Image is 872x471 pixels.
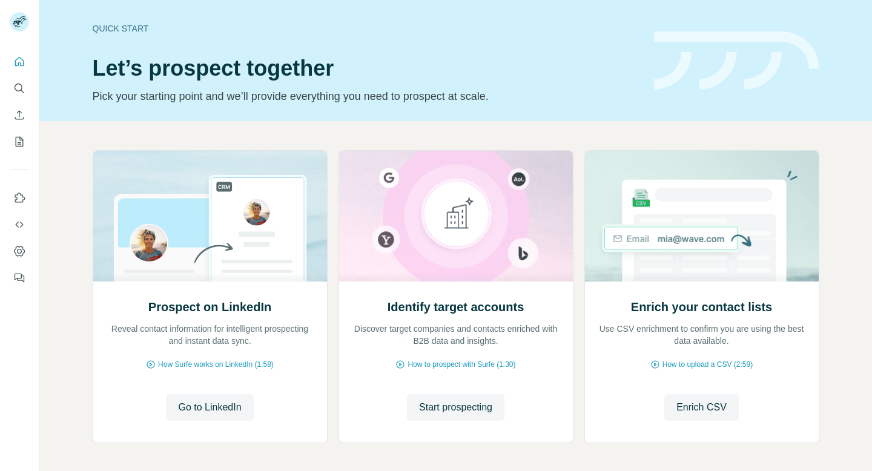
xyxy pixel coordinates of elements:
button: Start prospecting [407,394,504,421]
img: banner [654,31,819,90]
span: How Surfe works on LinkedIn (1:58) [158,359,274,370]
h2: Enrich your contact lists [631,298,772,315]
button: Search [10,77,29,99]
span: Go to LinkedIn [178,400,241,415]
button: Enrich CSV [10,104,29,126]
button: Use Surfe API [10,214,29,236]
h2: Identify target accounts [388,298,524,315]
img: Enrich your contact lists [584,151,819,282]
p: Use CSV enrichment to confirm you are using the best data available. [597,323,807,347]
span: How to upload a CSV (2:59) [662,359,753,370]
img: Identify target accounts [339,151,573,282]
h1: Let’s prospect together [93,56,639,81]
button: Feedback [10,267,29,289]
h2: Prospect on LinkedIn [148,298,271,315]
button: My lists [10,131,29,153]
button: Use Surfe on LinkedIn [10,187,29,209]
button: Quick start [10,51,29,73]
button: Go to LinkedIn [166,394,253,421]
span: Start prospecting [419,400,492,415]
p: Discover target companies and contacts enriched with B2B data and insights. [351,323,561,347]
p: Reveal contact information for intelligent prospecting and instant data sync. [105,323,315,347]
button: Dashboard [10,240,29,262]
span: Enrich CSV [676,400,727,415]
img: Prospect on LinkedIn [93,151,328,282]
p: Pick your starting point and we’ll provide everything you need to prospect at scale. [93,88,639,105]
button: Enrich CSV [664,394,739,421]
div: Quick start [93,22,639,35]
span: How to prospect with Surfe (1:30) [408,359,515,370]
